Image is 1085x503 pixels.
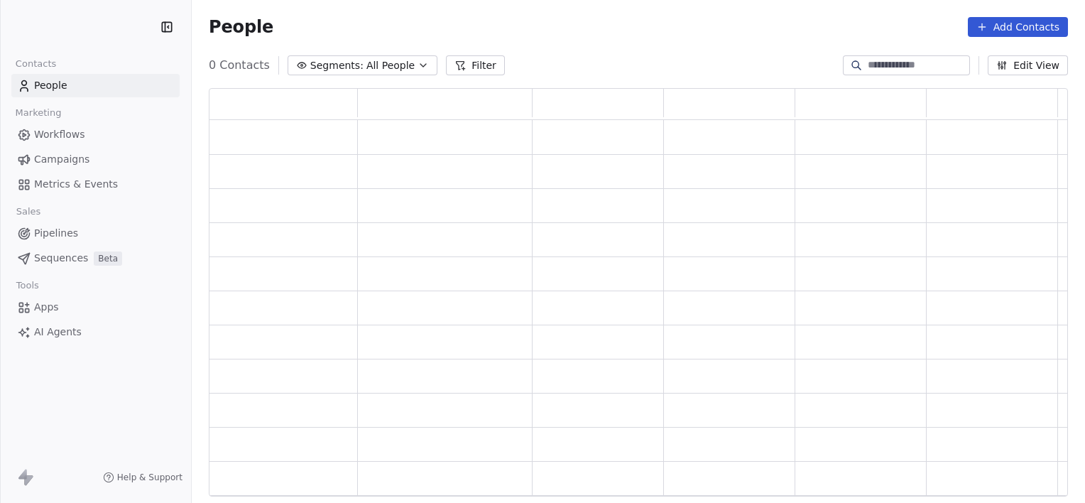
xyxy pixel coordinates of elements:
span: Contacts [9,53,62,75]
span: Sequences [34,251,88,266]
span: Campaigns [34,152,89,167]
span: 0 Contacts [209,57,270,74]
a: Campaigns [11,148,180,171]
a: AI Agents [11,320,180,344]
button: Edit View [988,55,1068,75]
span: Metrics & Events [34,177,118,192]
span: Segments: [310,58,364,73]
button: Filter [446,55,505,75]
a: Metrics & Events [11,173,180,196]
span: All People [366,58,415,73]
a: Workflows [11,123,180,146]
span: People [209,16,273,38]
span: People [34,78,67,93]
span: Pipelines [34,226,78,241]
a: People [11,74,180,97]
button: Add Contacts [968,17,1068,37]
span: Apps [34,300,59,315]
span: Tools [10,275,45,296]
span: Workflows [34,127,85,142]
a: Pipelines [11,222,180,245]
span: AI Agents [34,325,82,340]
a: Apps [11,296,180,319]
span: Help & Support [117,472,182,483]
a: SequencesBeta [11,247,180,270]
span: Beta [94,251,122,266]
a: Help & Support [103,472,182,483]
span: Sales [10,201,47,222]
span: Marketing [9,102,67,124]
